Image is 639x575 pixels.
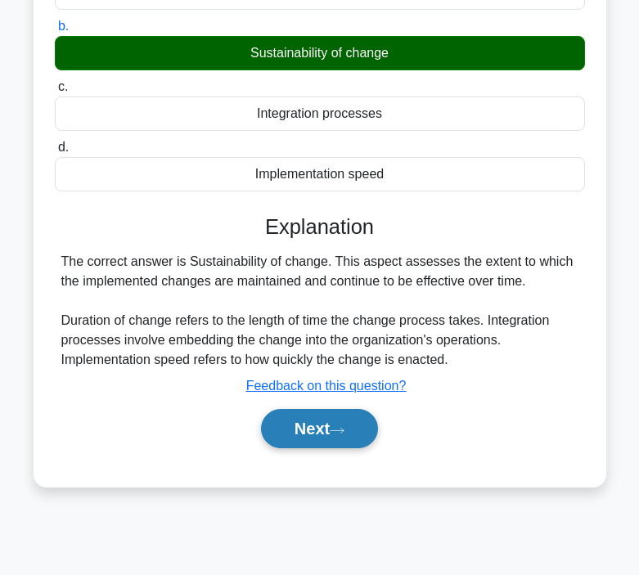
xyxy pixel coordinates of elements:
div: Integration processes [55,97,585,131]
button: Next [261,409,378,448]
div: The correct answer is Sustainability of change. This aspect assesses the extent to which the impl... [61,252,578,370]
span: b. [58,19,69,33]
div: Sustainability of change [55,36,585,70]
h3: Explanation [65,214,575,240]
span: c. [58,79,68,93]
a: Feedback on this question? [246,379,407,393]
div: Implementation speed [55,157,585,191]
span: d. [58,140,69,154]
